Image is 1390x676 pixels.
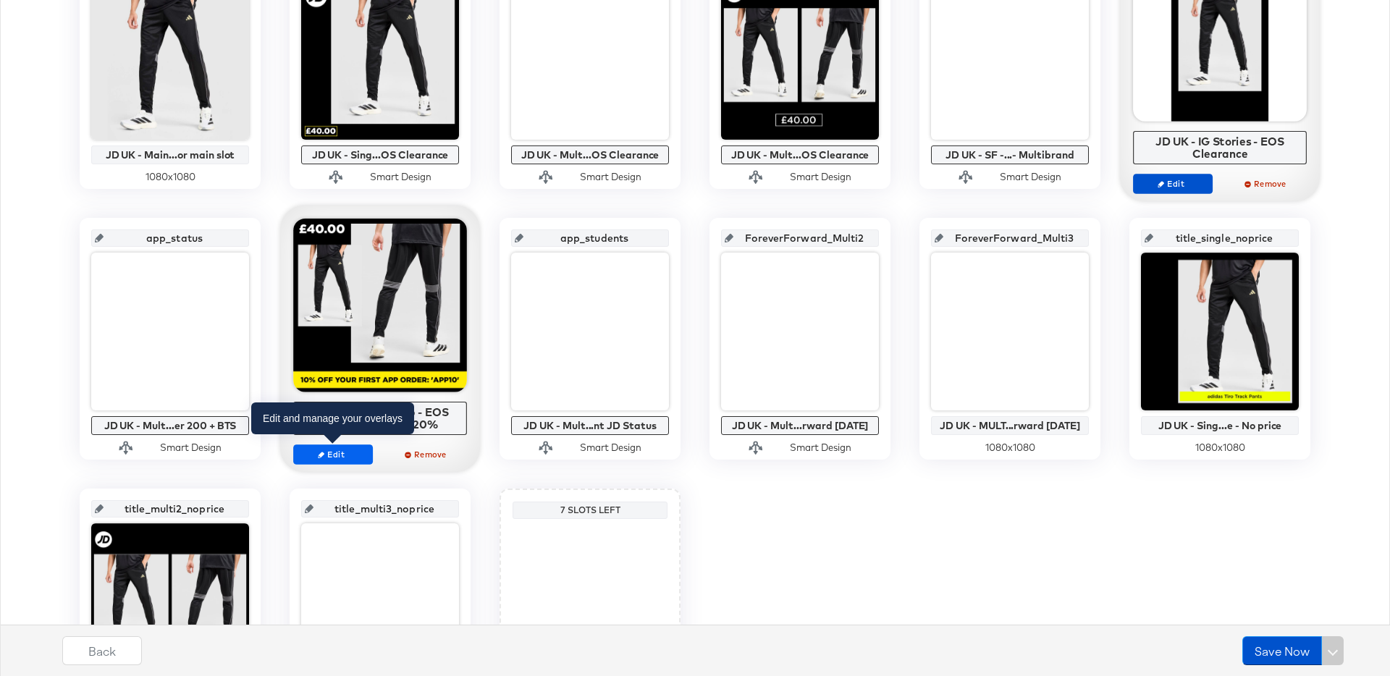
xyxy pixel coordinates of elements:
div: JD UK - IG Stories - EOS Clearance [1137,135,1303,160]
div: Smart Design [790,170,851,184]
div: JD UK - Multi 2 App - EOS Clearance Extra 20% [298,405,463,431]
div: Smart Design [580,170,641,184]
button: Remove [1227,174,1307,194]
span: Edit [300,449,366,460]
div: 1080 x 1080 [931,441,1089,455]
button: Edit [1133,174,1213,194]
span: Remove [1234,178,1300,189]
button: Edit [293,444,373,465]
button: Save Now [1242,636,1322,665]
div: 1080 x 1080 [1141,441,1299,455]
div: JD UK - SF -...- Multibrand [935,149,1085,161]
div: JD UK - Mult...er 200 + BTS [95,420,245,431]
div: JD UK - Mult...OS Clearance [515,149,665,161]
div: Smart Design [1000,170,1061,184]
div: 7 Slots Left [516,504,664,516]
div: JD UK - Mult...rward [DATE] [725,420,875,431]
div: JD UK - Mult...OS Clearance [725,149,875,161]
div: Smart Design [160,441,222,455]
div: JD UK - Main...or main slot [95,149,245,161]
span: Edit [1140,178,1206,189]
button: Back [62,636,142,665]
div: Smart Design [370,170,431,184]
div: JD UK - Sing...OS Clearance [305,149,455,161]
div: JD UK - Sing...e - No price [1145,420,1295,431]
div: 1080 x 1080 [91,170,249,184]
div: JD UK - MULT...rward [DATE] [935,420,1085,431]
button: Remove [387,444,467,465]
div: JD UK - Mult...nt JD Status [515,420,665,431]
div: Smart Design [580,441,641,455]
div: Smart Design [790,441,851,455]
span: Remove [394,449,460,460]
